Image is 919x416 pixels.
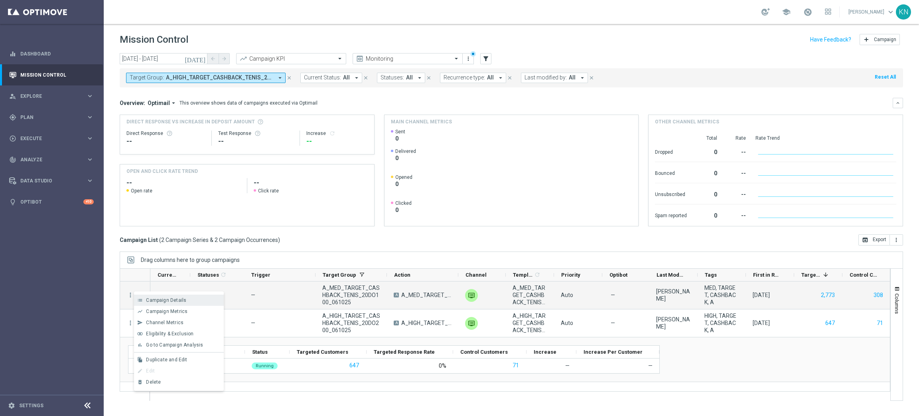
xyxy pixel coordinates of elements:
[896,4,911,20] div: KN
[824,318,836,328] button: 647
[329,130,335,137] button: refresh
[20,94,86,99] span: Explore
[753,319,770,327] div: 06 Oct 2025, Monday
[810,37,851,42] input: Have Feedback?
[20,157,86,162] span: Analyze
[394,272,410,278] span: Action
[9,114,94,121] button: gps_fixed Plan keyboard_arrow_right
[440,73,506,83] button: Recurrence type: All arrow_drop_down
[584,349,643,355] span: Increase Per Customer
[8,402,15,409] i: settings
[705,272,717,278] span: Tags
[141,257,240,263] span: Drag columns here to group campaigns
[655,187,687,200] div: Unsubscribed
[20,191,83,212] a: Optibot
[9,199,94,205] div: lightbulb Optibot +10
[655,118,719,125] h4: Other channel metrics
[219,53,230,64] button: arrow_forward
[150,281,891,309] div: Press SPACE to deselect this row.
[480,53,491,64] button: filter_alt
[525,74,567,81] span: Last modified by:
[850,272,877,278] span: Control Customers
[9,64,94,85] div: Mission Control
[497,74,504,81] i: arrow_drop_down
[236,53,346,64] ng-select: Campaign KPI
[439,362,446,369] div: 0%
[696,208,717,221] div: 0
[820,290,836,300] button: 2,773
[146,297,186,303] span: Campaign Details
[146,331,193,337] span: Eligibility & Exclusion
[146,342,203,348] span: Go to Campaign Analysis
[83,199,94,204] div: +10
[126,73,286,83] button: Target Group: A_HIGH_TARGET_CASHBACK_TENIS_20DO200_061025, A_MED_TARGET_CASHBACK_TENIS_20DO100_06...
[20,115,86,120] span: Plan
[444,74,485,81] span: Recurrence type:
[20,64,94,85] a: Mission Control
[137,297,143,303] i: list
[130,74,164,81] span: Target Group:
[753,272,781,278] span: First in Range
[254,178,368,188] h2: --
[534,271,540,278] i: refresh
[158,272,177,278] span: Current Status
[374,349,435,355] span: Targeted Response Rate
[137,320,143,325] i: send
[183,53,207,65] button: [DATE]
[134,376,224,388] button: delete_forever Delete
[20,178,86,183] span: Data Studio
[251,272,270,278] span: Trigger
[221,56,227,61] i: arrow_forward
[9,43,94,64] div: Dashboard
[286,73,293,82] button: close
[218,137,293,146] div: --
[513,272,533,278] span: Templates
[470,51,476,57] div: There are unsaved changes
[876,318,884,328] button: 71
[465,289,478,302] img: Private message
[482,55,489,62] i: filter_alt
[362,73,369,82] button: close
[406,74,413,81] span: All
[86,156,94,163] i: keyboard_arrow_right
[657,272,684,278] span: Last Modified By
[727,166,746,179] div: --
[873,290,884,300] button: 308
[801,272,820,278] span: Targeted Customers
[134,328,224,339] button: join_inner Eligibility & Exclusion
[134,339,224,351] button: bar_chart Go to Campaign Analysis
[655,208,687,221] div: Spam reported
[9,156,16,163] i: track_changes
[9,114,16,121] i: gps_fixed
[858,234,890,246] button: open_in_browser Export
[9,93,16,100] i: person_search
[286,75,292,81] i: close
[893,98,903,108] button: keyboard_arrow_down
[425,73,432,82] button: close
[9,93,94,99] button: person_search Explore keyboard_arrow_right
[395,148,416,155] span: Delivered
[727,208,746,221] div: --
[465,317,478,330] div: Private message
[561,292,573,298] span: Auto
[648,363,653,369] span: —
[381,74,404,81] span: Statuses:
[874,37,896,42] span: Campaign
[401,319,452,327] span: A_HIGH_TARGET_CASHBACK_TENIS_20DO200_061025
[656,316,691,330] div: Kamil Nowak
[170,99,177,107] i: arrow_drop_down
[561,320,573,326] span: Auto
[753,291,770,299] div: 06 Oct 2025, Monday
[394,293,399,297] span: A
[258,188,279,194] span: Click rate
[513,284,547,306] span: A_MED_TARGET_CASHBACK_TENIS_20DO100_061025
[886,8,895,16] span: keyboard_arrow_down
[161,236,278,244] span: 2 Campaign Series & 2 Campaign Occurrences
[239,55,247,63] i: trending_up
[252,349,268,355] span: Status
[9,51,94,57] div: equalizer Dashboard
[127,291,134,299] button: more_vert
[696,145,717,158] div: 0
